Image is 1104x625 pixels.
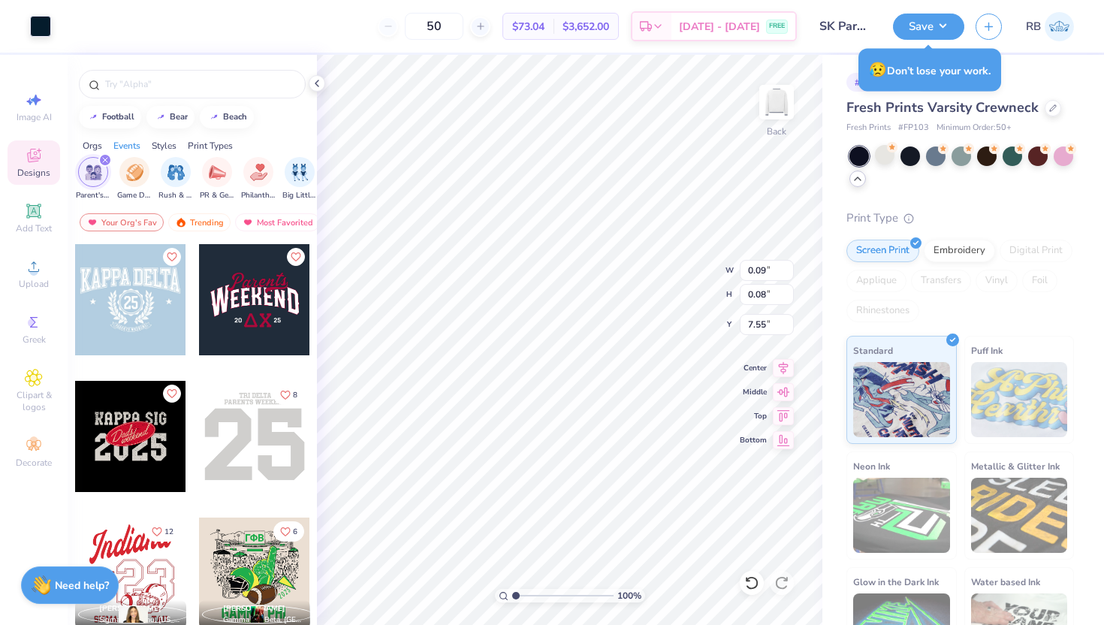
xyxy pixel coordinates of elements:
div: Digital Print [1000,240,1072,262]
span: Metallic & Glitter Ink [971,458,1060,474]
span: Glow in the Dark Ink [853,574,939,590]
div: filter for Philanthropy [241,157,276,201]
button: Like [273,521,304,542]
div: Transfers [911,270,971,292]
span: Top [740,411,767,421]
div: football [102,113,134,121]
div: filter for PR & General [200,157,234,201]
span: Puff Ink [971,343,1003,358]
span: Standard [853,343,893,358]
span: Game Day [117,190,152,201]
div: Screen Print [846,240,919,262]
div: Your Org's Fav [80,213,164,231]
div: Don’t lose your work. [858,49,1001,92]
div: Back [767,125,786,138]
img: Big Little Reveal Image [291,164,308,181]
img: PR & General Image [209,164,226,181]
span: Add Text [16,222,52,234]
div: filter for Parent's Weekend [76,157,110,201]
button: Like [145,521,180,542]
span: Center [740,363,767,373]
div: Applique [846,270,906,292]
span: Greek [23,334,46,346]
span: FREE [769,21,785,32]
span: Philanthropy [241,190,276,201]
strong: Need help? [55,578,109,593]
span: Image AI [17,111,52,123]
button: filter button [76,157,110,201]
span: $3,652.00 [563,19,609,35]
div: Print Type [846,210,1074,227]
div: beach [223,113,247,121]
span: 12 [164,528,173,536]
div: filter for Big Little Reveal [282,157,317,201]
img: Rush & Bid Image [167,164,185,181]
span: Rush & Bid [158,190,193,201]
button: filter button [282,157,317,201]
span: Upload [19,278,49,290]
span: Clipart & logos [8,389,60,413]
span: Middle [740,387,767,397]
button: filter button [200,157,234,201]
button: Like [163,385,181,403]
button: Like [163,248,181,266]
img: most_fav.gif [86,217,98,228]
div: Foil [1022,270,1057,292]
span: [PERSON_NAME] [99,603,161,614]
button: football [79,106,141,128]
div: Print Types [188,139,233,152]
img: trend_line.gif [155,113,167,122]
input: – – [405,13,463,40]
input: Try "Alpha" [104,77,296,92]
img: Neon Ink [853,478,950,553]
span: Decorate [16,457,52,469]
img: Philanthropy Image [250,164,267,181]
span: Water based Ink [971,574,1040,590]
img: Back [762,87,792,117]
span: Designs [17,167,50,179]
button: filter button [241,157,276,201]
button: filter button [117,157,152,201]
span: PR & General [200,190,234,201]
div: bear [170,113,188,121]
img: most_fav.gif [242,217,254,228]
img: Puff Ink [971,362,1068,437]
img: trend_line.gif [87,113,99,122]
img: Standard [853,362,950,437]
img: trend_line.gif [208,113,220,122]
span: Fresh Prints Varsity Crewneck [846,98,1039,116]
span: 6 [293,528,297,536]
div: # 507629C [846,73,906,92]
span: Big Little Reveal [282,190,317,201]
input: Untitled Design [808,11,882,41]
img: Riley Barbalat [1045,12,1074,41]
img: Parent's Weekend Image [85,164,102,181]
span: 100 % [617,589,641,602]
img: Metallic & Glitter Ink [971,478,1068,553]
span: Minimum Order: 50 + [937,122,1012,134]
span: 8 [293,391,297,399]
div: filter for Rush & Bid [158,157,193,201]
span: $73.04 [512,19,544,35]
button: Like [273,385,304,405]
span: [DATE] - [DATE] [679,19,760,35]
span: Fresh Prints [846,122,891,134]
span: Neon Ink [853,458,890,474]
div: Most Favorited [235,213,320,231]
a: RB [1026,12,1074,41]
div: Embroidery [924,240,995,262]
div: Events [113,139,140,152]
img: trending.gif [175,217,187,228]
div: Trending [168,213,231,231]
button: Save [893,14,964,40]
button: beach [200,106,254,128]
button: Like [287,248,305,266]
div: Rhinestones [846,300,919,322]
span: 😥 [869,60,887,80]
div: Styles [152,139,176,152]
span: Bottom [740,435,767,445]
div: filter for Game Day [117,157,152,201]
span: RB [1026,18,1041,35]
div: Vinyl [976,270,1018,292]
div: Orgs [83,139,102,152]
